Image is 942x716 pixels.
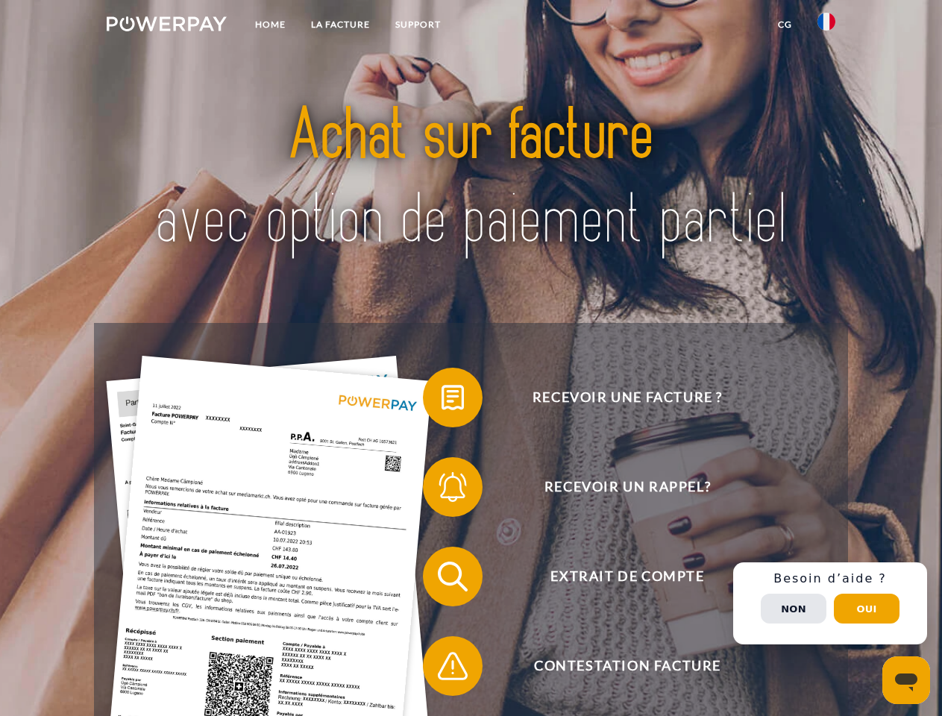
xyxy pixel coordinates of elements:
img: qb_bell.svg [434,468,471,506]
a: LA FACTURE [298,11,383,38]
span: Contestation Facture [445,636,810,696]
button: Recevoir un rappel? [423,457,811,517]
a: Support [383,11,453,38]
iframe: Bouton de lancement de la fenêtre de messagerie [882,656,930,704]
button: Oui [834,594,899,624]
span: Recevoir une facture ? [445,368,810,427]
span: Recevoir un rappel? [445,457,810,517]
a: CG [765,11,805,38]
button: Contestation Facture [423,636,811,696]
img: logo-powerpay-white.svg [107,16,227,31]
span: Extrait de compte [445,547,810,606]
button: Recevoir une facture ? [423,368,811,427]
div: Schnellhilfe [733,562,927,644]
img: title-powerpay_fr.svg [142,72,800,286]
img: qb_search.svg [434,558,471,595]
h3: Besoin d’aide ? [742,571,918,586]
img: qb_warning.svg [434,647,471,685]
button: Non [761,594,826,624]
button: Extrait de compte [423,547,811,606]
a: Home [242,11,298,38]
img: qb_bill.svg [434,379,471,416]
img: fr [817,13,835,31]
